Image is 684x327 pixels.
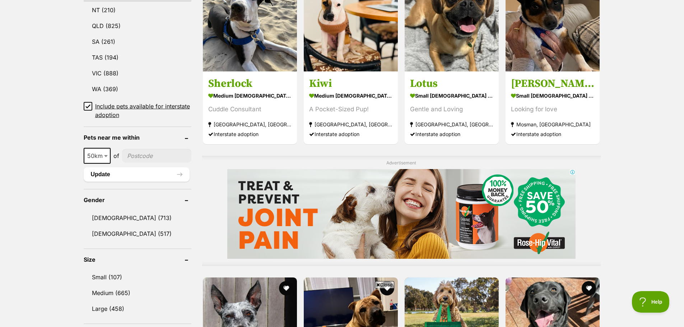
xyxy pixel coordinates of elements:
button: favourite [279,281,293,295]
span: Include pets available for interstate adoption [95,102,191,119]
h3: Sherlock [208,77,292,90]
iframe: Advertisement [211,291,473,323]
a: Sherlock medium [DEMOGRAPHIC_DATA] Dog Cuddle Consultant [GEOGRAPHIC_DATA], [GEOGRAPHIC_DATA] Int... [203,71,297,144]
strong: medium [DEMOGRAPHIC_DATA] Dog [208,90,292,101]
a: Kiwi medium [DEMOGRAPHIC_DATA] Dog A Pocket-Sized Pup! [GEOGRAPHIC_DATA], [GEOGRAPHIC_DATA] Inter... [304,71,398,144]
iframe: Advertisement [227,169,576,259]
span: of [113,151,119,160]
h3: [PERSON_NAME] [511,77,594,90]
a: Lotus small [DEMOGRAPHIC_DATA] Dog Gentle and Loving [GEOGRAPHIC_DATA], [GEOGRAPHIC_DATA] Interst... [405,71,499,144]
header: Gender [84,197,191,203]
input: postcode [122,149,191,163]
button: Update [84,167,190,182]
a: QLD (825) [84,18,191,33]
header: Size [84,256,191,263]
strong: Mosman, [GEOGRAPHIC_DATA] [511,120,594,129]
a: TAS (194) [84,50,191,65]
a: NT (210) [84,3,191,18]
a: Small (107) [84,270,191,285]
h3: Lotus [410,77,493,90]
a: [DEMOGRAPHIC_DATA] (713) [84,210,191,225]
button: favourite [582,281,596,295]
span: Close [375,281,394,288]
span: 50km [84,148,111,164]
a: Medium (665) [84,285,191,300]
header: Pets near me within [84,134,191,141]
div: Looking for love [511,104,594,114]
a: [DEMOGRAPHIC_DATA] (517) [84,226,191,241]
strong: small [DEMOGRAPHIC_DATA] Dog [511,90,594,101]
div: Interstate adoption [208,129,292,139]
a: Include pets available for interstate adoption [84,102,191,119]
strong: [GEOGRAPHIC_DATA], [GEOGRAPHIC_DATA] [309,120,392,129]
a: Large (458) [84,301,191,316]
strong: medium [DEMOGRAPHIC_DATA] Dog [309,90,392,101]
a: WA (369) [84,81,191,97]
div: Interstate adoption [309,129,392,139]
div: A Pocket-Sized Pup! [309,104,392,114]
h3: Kiwi [309,77,392,90]
a: VIC (888) [84,66,191,81]
a: SA (261) [84,34,191,49]
a: [PERSON_NAME] small [DEMOGRAPHIC_DATA] Dog Looking for love Mosman, [GEOGRAPHIC_DATA] Interstate ... [506,71,600,144]
div: Gentle and Loving [410,104,493,114]
iframe: Help Scout Beacon - Open [632,291,670,313]
span: 50km [84,151,110,161]
div: Cuddle Consultant [208,104,292,114]
div: Interstate adoption [410,129,493,139]
div: Advertisement [202,156,601,266]
strong: small [DEMOGRAPHIC_DATA] Dog [410,90,493,101]
div: Interstate adoption [511,129,594,139]
strong: [GEOGRAPHIC_DATA], [GEOGRAPHIC_DATA] [208,120,292,129]
strong: [GEOGRAPHIC_DATA], [GEOGRAPHIC_DATA] [410,120,493,129]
